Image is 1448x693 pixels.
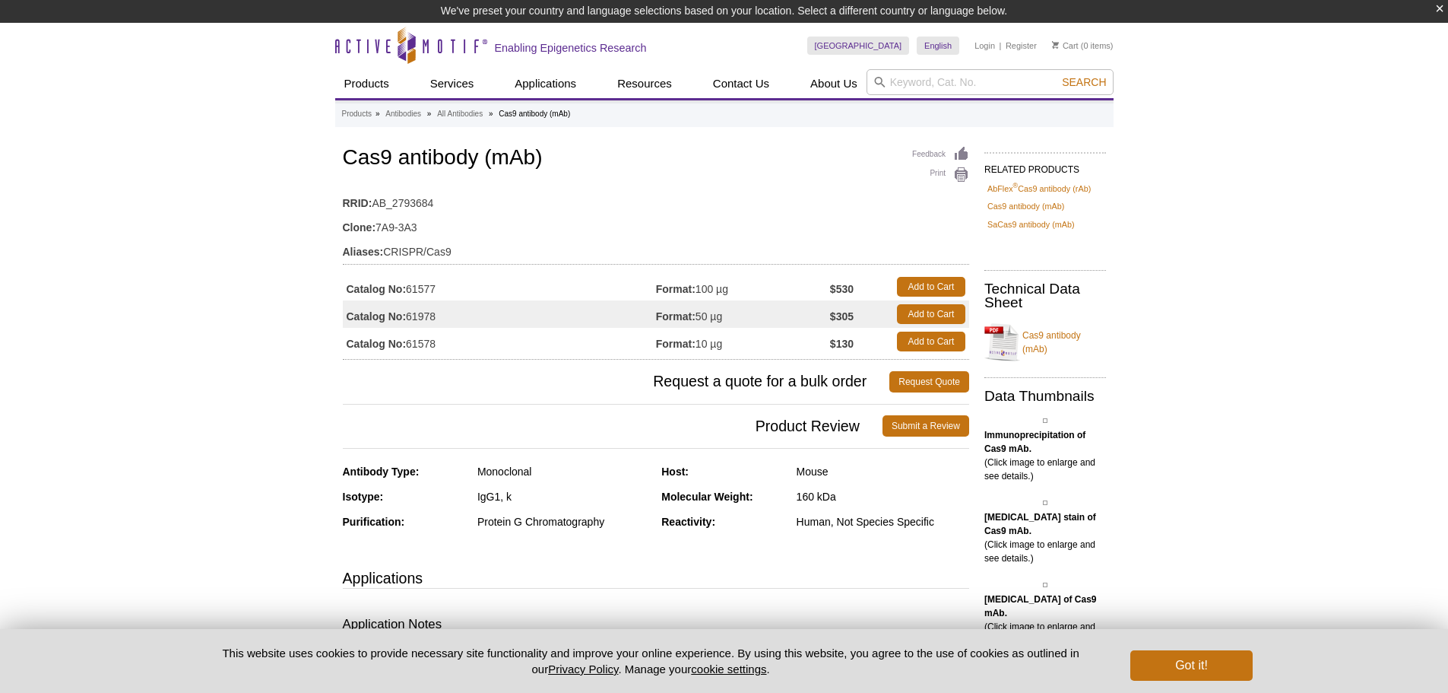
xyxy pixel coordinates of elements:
li: (0 items) [1052,37,1114,55]
a: Add to Cart [897,277,965,297]
h2: RELATED PRODUCTS [984,152,1106,180]
b: [MEDICAL_DATA] stain of Cas9 mAb. [984,512,1096,536]
a: Print [912,167,969,183]
button: cookie settings [691,663,766,676]
a: Submit a Review [882,415,969,437]
div: Human, Not Species Specific [797,515,969,529]
td: 61578 [343,328,656,355]
a: English [917,37,959,55]
img: Your Cart [1052,41,1059,49]
td: AB_2793684 [343,187,969,211]
li: » [375,110,380,118]
strong: $530 [830,282,854,296]
a: Feedback [912,146,969,163]
img: Cas9 antibody (mAb) tested by immunoprecipitation. [1043,418,1047,423]
a: Antibodies [385,107,421,121]
strong: Reactivity: [661,516,715,528]
h2: Enabling Epigenetics Research [495,41,647,55]
a: AbFlex®Cas9 antibody (rAb) [987,182,1091,196]
p: This website uses cookies to provide necessary site functionality and improve your online experie... [196,645,1106,677]
span: Search [1062,76,1106,88]
a: Services [421,69,483,98]
a: Privacy Policy [548,663,618,676]
p: (Click image to enlarge and see details.) [984,428,1106,483]
strong: $130 [830,337,854,351]
strong: Host: [661,466,689,478]
a: Add to Cart [897,332,965,351]
strong: Catalog No: [347,282,407,296]
strong: Isotype: [343,491,384,503]
td: 61577 [343,273,656,300]
a: Add to Cart [897,304,965,324]
li: » [427,110,432,118]
p: (Click image to enlarge and see details.) [984,593,1106,647]
b: Immunoprecipitation of Cas9 mAb. [984,430,1085,454]
a: Products [342,107,372,121]
td: 61978 [343,300,656,328]
img: Cas9 antibody (mAb) tested by immunofluorescence. [1043,501,1047,505]
input: Keyword, Cat. No. [867,69,1114,95]
a: Resources [608,69,681,98]
li: | [1000,37,1002,55]
b: [MEDICAL_DATA] of Cas9 mAb. [984,594,1097,618]
li: Cas9 antibody (mAb) [499,110,570,118]
h3: Application Notes [343,615,969,637]
a: Cart [1052,40,1079,51]
li: » [489,110,493,118]
a: All Antibodies [437,107,483,121]
div: Protein G Chromatography [477,515,650,529]
strong: Catalog No: [347,337,407,351]
img: Cas9 antibody (mAb) tested by Western blot. [1043,583,1047,587]
strong: Purification: [343,516,405,528]
button: Got it! [1130,650,1252,681]
h2: Technical Data Sheet [984,282,1106,310]
strong: Format: [656,310,695,323]
div: IgG1, k [477,490,650,504]
td: 50 µg [656,300,830,328]
strong: $305 [830,310,854,323]
strong: Format: [656,337,695,351]
a: [GEOGRAPHIC_DATA] [807,37,910,55]
a: Cas9 antibody (mAb) [987,199,1064,213]
h2: Data Thumbnails [984,389,1106,403]
strong: Catalog No: [347,310,407,323]
span: Request a quote for a bulk order [343,371,890,393]
strong: Molecular Weight: [661,491,753,503]
strong: Aliases: [343,245,384,259]
a: Request Quote [889,371,969,393]
h1: Cas9 antibody (mAb) [343,146,969,172]
a: SaCas9 antibody (mAb) [987,218,1075,231]
strong: Format: [656,282,695,296]
a: Register [1006,40,1037,51]
strong: Clone: [343,221,376,234]
a: Contact Us [704,69,778,98]
span: Product Review [343,415,882,437]
a: Cas9 antibody (mAb) [984,319,1106,365]
a: About Us [801,69,867,98]
div: Mouse [797,465,969,478]
button: Search [1057,75,1111,89]
div: 160 kDa [797,490,969,504]
div: Monoclonal [477,465,650,478]
a: Login [974,40,995,51]
strong: Antibody Type: [343,466,420,478]
h3: Applications [343,567,969,590]
a: Products [335,69,398,98]
td: 100 µg [656,273,830,300]
p: (Click image to enlarge and see details.) [984,510,1106,565]
td: 7A9-3A3 [343,211,969,236]
strong: RRID: [343,196,372,210]
sup: ® [1013,182,1019,189]
a: Applications [505,69,585,98]
td: CRISPR/Cas9 [343,236,969,260]
td: 10 µg [656,328,830,355]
